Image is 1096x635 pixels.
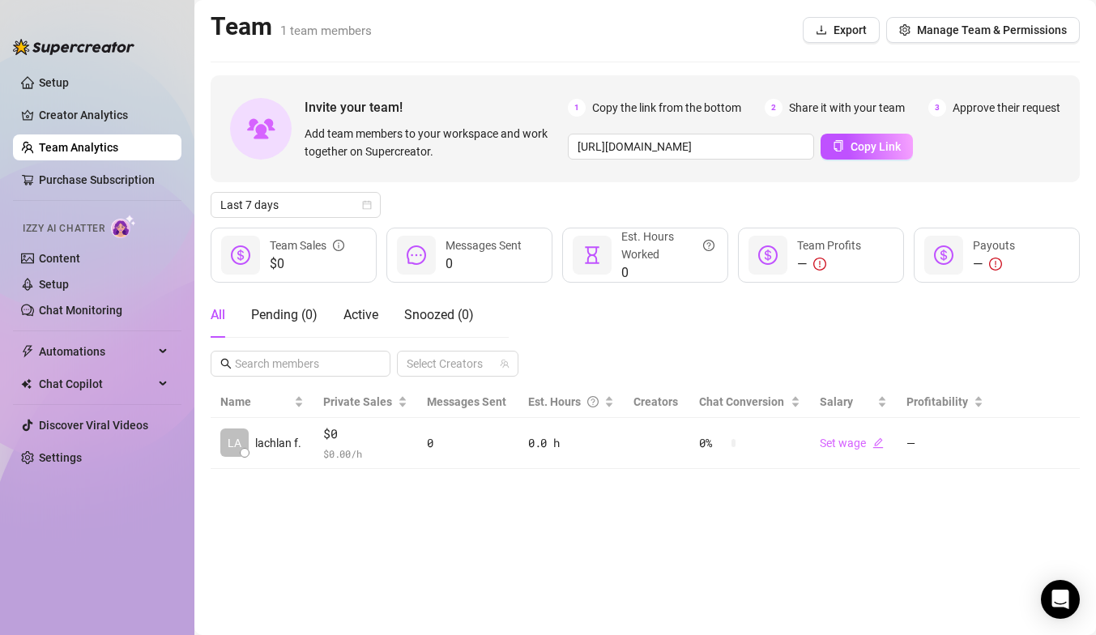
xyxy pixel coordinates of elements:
a: Set wageedit [820,437,884,450]
div: Open Intercom Messenger [1041,580,1080,619]
span: Private Sales [323,395,392,408]
span: Payouts [973,239,1015,252]
span: Chat Copilot [39,371,154,397]
span: dollar-circle [934,245,953,265]
div: Est. Hours [528,393,601,411]
a: Creator Analytics [39,102,168,128]
span: $0 [323,424,407,444]
th: Creators [624,386,689,418]
span: info-circle [333,237,344,254]
span: 2 [765,99,783,117]
div: — [797,254,861,274]
span: Messages Sent [446,239,522,252]
span: Automations [39,339,154,364]
a: Purchase Subscription [39,167,168,193]
div: Est. Hours Worked [621,228,714,263]
span: Invite your team! [305,97,568,117]
span: Profitability [906,395,968,408]
span: 0 [446,254,522,274]
span: hourglass [582,245,602,265]
span: Add team members to your workspace and work together on Supercreator. [305,125,561,160]
span: Approve their request [953,99,1060,117]
span: team [500,359,510,369]
span: exclamation-circle [813,258,826,271]
div: Pending ( 0 ) [251,305,318,325]
span: thunderbolt [21,345,34,358]
span: Export [834,23,867,36]
div: 0.0 h [528,434,614,452]
img: AI Chatter [111,215,136,238]
span: question-circle [587,393,599,411]
span: copy [833,140,844,151]
span: Copy the link from the bottom [592,99,741,117]
span: question-circle [703,228,714,263]
div: All [211,305,225,325]
span: Messages Sent [427,395,506,408]
span: 3 [928,99,946,117]
span: search [220,358,232,369]
a: Content [39,252,80,265]
span: 1 team members [280,23,372,38]
span: dollar-circle [231,245,250,265]
span: Snoozed ( 0 ) [404,307,474,322]
span: Active [343,307,378,322]
button: Export [803,17,880,43]
a: Settings [39,451,82,464]
span: lachlan f. [255,434,301,452]
a: Setup [39,278,69,291]
img: logo-BBDzfeDw.svg [13,39,134,55]
button: Copy Link [821,134,913,160]
span: 0 % [699,434,725,452]
td: — [897,418,993,469]
div: — [973,254,1015,274]
a: Setup [39,76,69,89]
span: 1 [568,99,586,117]
span: $0 [270,254,344,274]
span: Salary [820,395,853,408]
span: message [407,245,426,265]
span: setting [899,24,910,36]
span: Share it with your team [789,99,905,117]
a: Discover Viral Videos [39,419,148,432]
h2: Team [211,11,372,42]
span: edit [872,437,884,449]
a: Team Analytics [39,141,118,154]
span: $ 0.00 /h [323,445,407,462]
span: Team Profits [797,239,861,252]
img: Chat Copilot [21,378,32,390]
span: 0 [621,263,714,283]
button: Manage Team & Permissions [886,17,1080,43]
span: Copy Link [851,140,901,153]
span: calendar [362,200,372,210]
span: Chat Conversion [699,395,784,408]
span: Izzy AI Chatter [23,221,104,237]
a: Chat Monitoring [39,304,122,317]
span: dollar-circle [758,245,778,265]
span: exclamation-circle [989,258,1002,271]
div: 0 [427,434,509,452]
span: LA [228,434,241,452]
th: Name [211,386,313,418]
div: Team Sales [270,237,344,254]
input: Search members [235,355,368,373]
span: Name [220,393,291,411]
span: Manage Team & Permissions [917,23,1067,36]
span: Last 7 days [220,193,371,217]
span: download [816,24,827,36]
